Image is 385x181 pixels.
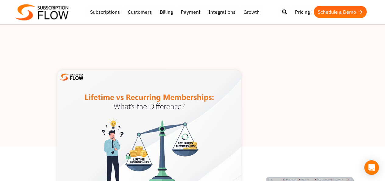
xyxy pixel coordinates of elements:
a: Payment [177,6,205,18]
a: Integrations [205,6,240,18]
a: Growth [240,6,264,18]
div: Open Intercom Messenger [364,160,379,175]
a: Pricing [291,6,314,18]
a: Billing [156,6,177,18]
img: Subscriptionflow [15,4,68,20]
a: Customers [124,6,156,18]
a: Subscriptions [86,6,124,18]
a: Schedule a Demo [314,6,367,18]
